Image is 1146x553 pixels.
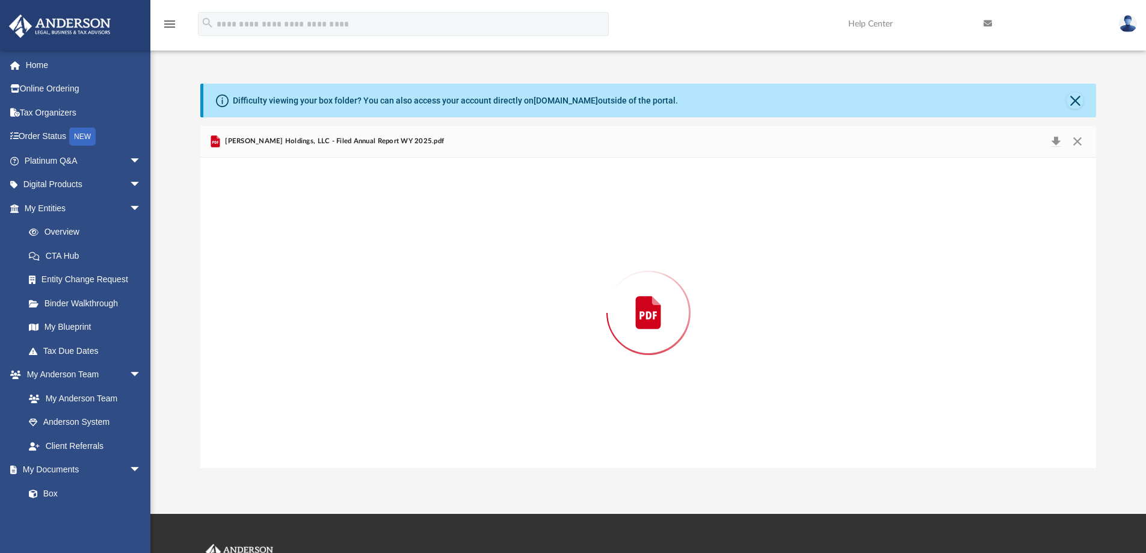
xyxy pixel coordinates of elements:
span: arrow_drop_down [129,196,153,221]
a: Order StatusNEW [8,125,159,149]
i: menu [162,17,177,31]
a: My Anderson Team [17,386,147,410]
div: Difficulty viewing your box folder? You can also access your account directly on outside of the p... [233,94,678,107]
a: My Blueprint [17,315,153,339]
a: Overview [17,220,159,244]
a: My Documentsarrow_drop_down [8,458,153,482]
div: NEW [69,128,96,146]
span: arrow_drop_down [129,149,153,173]
button: Close [1067,92,1083,109]
button: Download [1045,133,1067,150]
div: Preview [200,126,1097,468]
a: Tax Due Dates [17,339,159,363]
span: arrow_drop_down [129,458,153,483]
a: Anderson System [17,410,153,434]
a: Binder Walkthrough [17,291,159,315]
a: Entity Change Request [17,268,159,292]
a: [DOMAIN_NAME] [534,96,598,105]
img: User Pic [1119,15,1137,32]
a: Meeting Minutes [17,505,153,530]
button: Close [1067,133,1088,150]
span: [PERSON_NAME] Holdings, LLC - Filed Annual Report WY 2025.pdf [223,136,444,147]
i: search [201,16,214,29]
a: CTA Hub [17,244,159,268]
a: Box [17,481,147,505]
a: Tax Organizers [8,100,159,125]
a: Platinum Q&Aarrow_drop_down [8,149,159,173]
a: Client Referrals [17,434,153,458]
a: Home [8,53,159,77]
a: My Anderson Teamarrow_drop_down [8,363,153,387]
span: arrow_drop_down [129,173,153,197]
span: arrow_drop_down [129,363,153,388]
a: menu [162,23,177,31]
a: Digital Productsarrow_drop_down [8,173,159,197]
img: Anderson Advisors Platinum Portal [5,14,114,38]
a: My Entitiesarrow_drop_down [8,196,159,220]
a: Online Ordering [8,77,159,101]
